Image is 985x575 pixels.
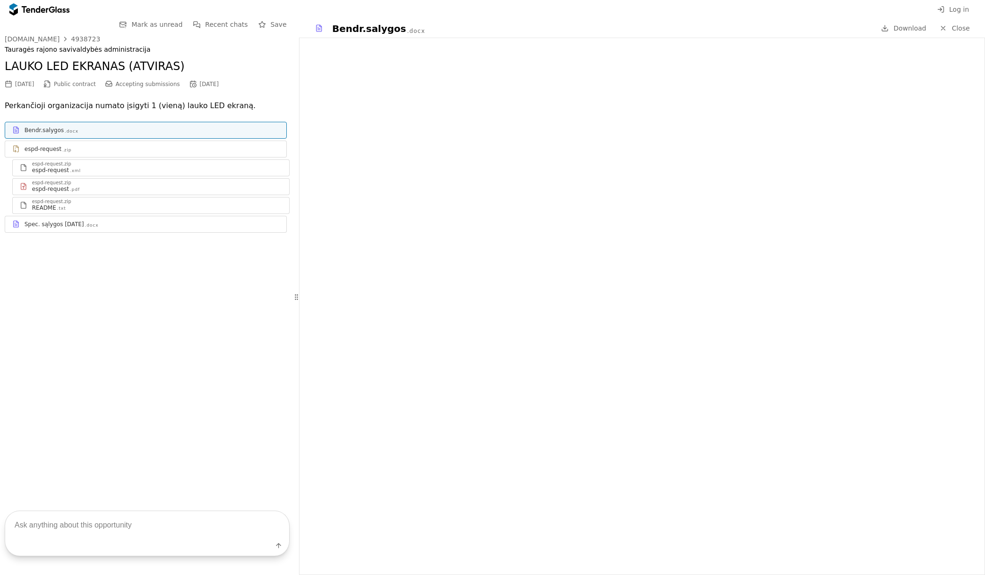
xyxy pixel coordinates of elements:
div: README [32,204,56,212]
span: Close [952,24,969,32]
div: espd-request [32,166,69,174]
div: .docx [65,128,79,134]
a: Bendr.salygos.docx [5,122,287,139]
button: Log in [934,4,972,16]
a: Spec. sąlygos [DATE].docx [5,216,287,233]
a: Close [934,23,976,34]
div: Tauragės rajono savivaldybės administracija [5,46,290,54]
div: [DATE] [200,81,219,87]
span: Mark as unread [132,21,183,28]
a: espd-request.zip [5,141,287,158]
span: Recent chats [205,21,248,28]
p: Perkančioji organizacija numato įsigyti 1 (vieną) lauko LED ekraną. [5,99,290,112]
div: espd-request [24,145,62,153]
span: Log in [949,6,969,13]
span: Accepting submissions [116,81,180,87]
div: espd-request [32,185,69,193]
a: [DOMAIN_NAME]4938723 [5,35,100,43]
button: Save [255,19,289,31]
div: 4938723 [71,36,100,42]
div: espd-request.zip [32,162,71,166]
div: .xml [70,168,81,174]
a: espd-request.zipespd-request.pdf [12,178,290,195]
div: .pdf [70,187,80,193]
span: Public contract [54,81,96,87]
div: Spec. sąlygos [DATE] [24,221,84,228]
div: Bendr.salygos [24,126,64,134]
div: .docx [407,27,425,35]
a: Download [878,23,929,34]
div: .txt [57,205,66,212]
div: [DOMAIN_NAME] [5,36,60,42]
div: .zip [63,147,71,153]
a: espd-request.zipespd-request.xml [12,159,290,176]
div: espd-request.zip [32,181,71,185]
div: espd-request.zip [32,199,71,204]
h2: LAUKO LED EKRANAS (ATVIRAS) [5,59,290,75]
div: Bendr.salygos [332,22,406,35]
button: Recent chats [190,19,251,31]
a: espd-request.zipREADME.txt [12,197,290,214]
div: [DATE] [15,81,34,87]
button: Mark as unread [117,19,186,31]
div: .docx [85,222,99,228]
span: Save [270,21,286,28]
span: Download [893,24,926,32]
